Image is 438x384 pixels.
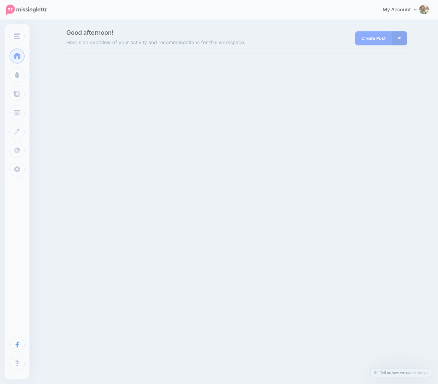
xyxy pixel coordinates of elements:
[66,29,113,36] span: Good afternoon!
[377,2,429,17] a: My Account
[6,5,47,15] img: Missinglettr
[398,37,401,39] img: arrow-down-white.png
[14,33,20,39] img: menu.png
[371,368,431,377] a: Tell us how we can improve
[355,31,392,45] a: Create Post
[66,39,290,47] span: Here's an overview of your activity and recommendations for this workspace.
